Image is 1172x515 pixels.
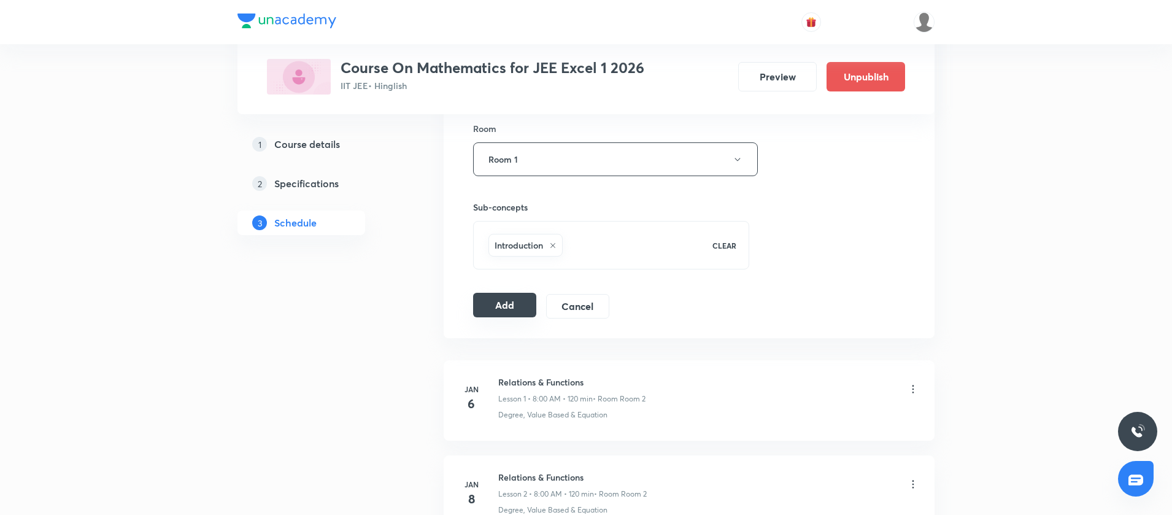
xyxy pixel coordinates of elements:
a: 2Specifications [237,171,404,196]
h6: Relations & Functions [498,471,647,484]
p: • Room Room 2 [593,393,646,405]
button: Unpublish [827,62,905,91]
h5: Course details [274,137,340,152]
button: avatar [801,12,821,32]
p: CLEAR [712,240,736,251]
button: Room 1 [473,142,758,176]
p: • Room Room 2 [594,489,647,500]
h4: 8 [459,490,484,508]
h6: Sub-concepts [473,201,749,214]
h4: 6 [459,395,484,413]
p: 1 [252,137,267,152]
h6: Jan [459,479,484,490]
img: avatar [806,17,817,28]
button: Cancel [546,294,609,319]
button: Add [473,293,536,317]
h3: Course On Mathematics for JEE Excel 1 2026 [341,59,644,77]
h5: Specifications [274,176,339,191]
h6: Relations & Functions [498,376,646,389]
p: Lesson 2 • 8:00 AM • 120 min [498,489,594,500]
h6: Introduction [495,239,543,252]
p: Lesson 1 • 8:00 AM • 120 min [498,393,593,405]
p: IIT JEE • Hinglish [341,79,644,92]
img: ttu [1130,424,1145,439]
p: Degree, Value Based & Equation [498,409,607,420]
img: Huzaiff [914,12,935,33]
h5: Schedule [274,215,317,230]
button: Preview [738,62,817,91]
h6: Jan [459,384,484,395]
p: 2 [252,176,267,191]
a: Company Logo [237,14,336,31]
p: 3 [252,215,267,230]
h6: Room [473,122,496,135]
a: 1Course details [237,132,404,157]
img: Company Logo [237,14,336,28]
img: 0B38799B-51A5-4060-86BE-C6612B5B16C9_plus.png [267,59,331,95]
